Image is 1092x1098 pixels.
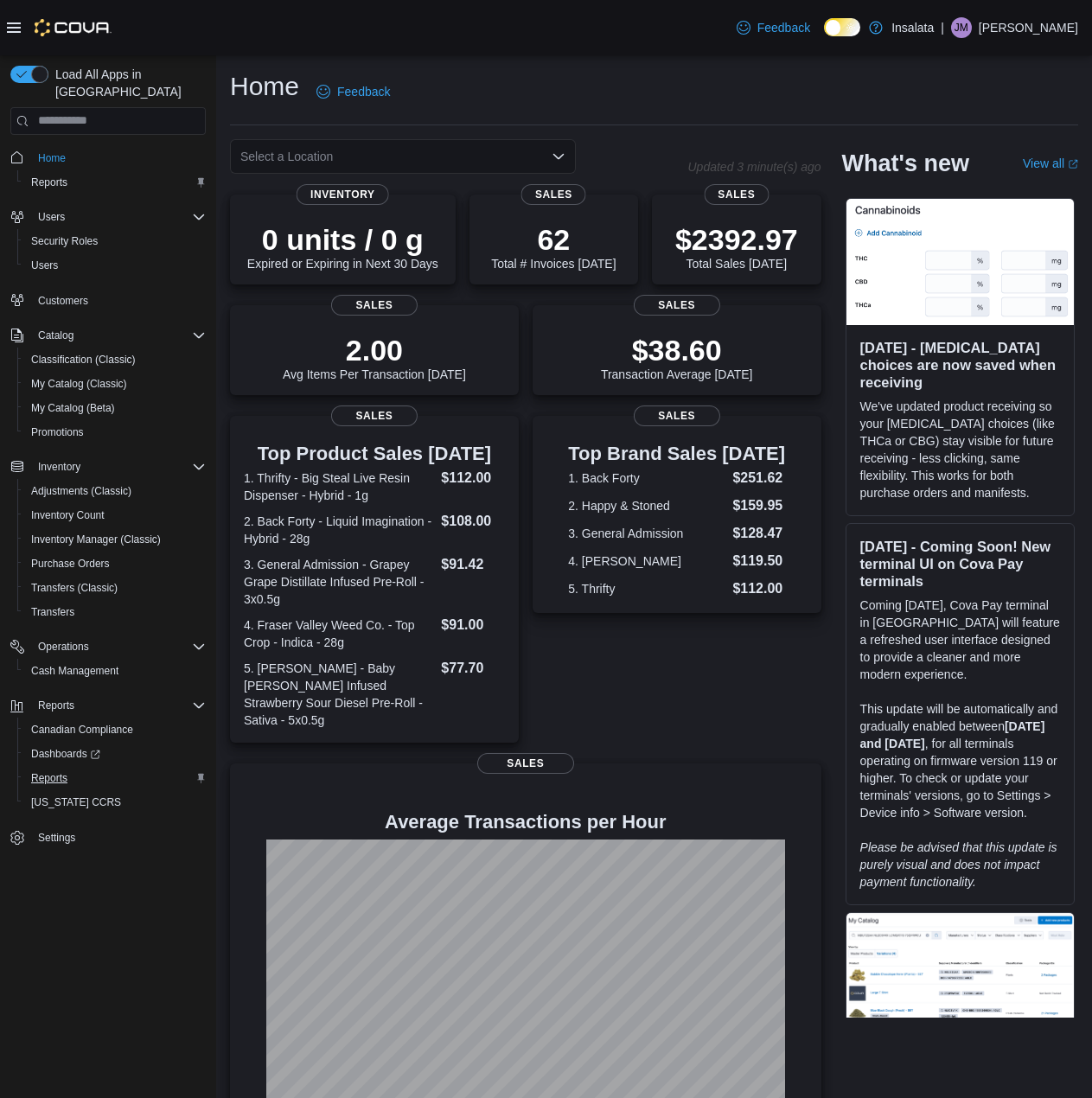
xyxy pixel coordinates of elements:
a: Transfers [24,602,81,622]
button: Home [3,145,213,170]
button: Transfers [17,600,213,624]
span: My Catalog (Classic) [31,377,127,391]
span: Reports [38,699,74,712]
span: Cash Management [31,664,118,678]
span: Customers [38,294,88,308]
span: Feedback [337,83,390,100]
span: Transfers [31,605,74,619]
input: Dark Mode [824,18,860,36]
span: Users [24,255,206,276]
span: My Catalog (Beta) [24,398,206,418]
span: Transfers [24,602,206,622]
span: JM [955,17,968,38]
span: Users [31,259,58,272]
button: Users [31,207,72,227]
p: This update will be automatically and gradually enabled between , for all terminals operating on ... [860,700,1060,821]
span: Home [31,147,206,169]
button: My Catalog (Beta) [17,396,213,420]
dt: 3. General Admission - Grapey Grape Distillate Infused Pre-Roll - 3x0.5g [244,556,434,608]
span: Dashboards [31,747,100,761]
a: Settings [31,827,82,848]
span: Catalog [38,329,73,342]
button: Promotions [17,420,213,444]
span: Catalog [31,325,206,346]
span: Load All Apps in [GEOGRAPHIC_DATA] [48,66,206,100]
span: Sales [331,405,418,426]
div: James Moffitt [951,17,972,38]
span: Operations [38,640,89,654]
p: Coming [DATE], Cova Pay terminal in [GEOGRAPHIC_DATA] will feature a refreshed user interface des... [860,597,1060,683]
span: Transfers (Classic) [24,578,206,598]
span: Transfers (Classic) [31,581,118,595]
a: Users [24,255,65,276]
a: Dashboards [17,742,213,766]
p: 62 [491,222,616,257]
a: Classification (Classic) [24,349,143,370]
button: Users [17,253,213,278]
span: Reports [31,771,67,785]
a: Canadian Compliance [24,719,140,740]
span: Classification (Classic) [31,353,136,367]
a: Cash Management [24,661,125,681]
span: Security Roles [31,234,98,248]
span: Reports [31,695,206,716]
a: Adjustments (Classic) [24,481,138,501]
div: Total Sales [DATE] [675,222,798,271]
span: Sales [521,184,586,205]
dd: $77.70 [441,658,504,679]
span: Home [38,151,66,165]
button: Reports [3,693,213,718]
button: Operations [31,636,96,657]
span: Dashboards [24,744,206,764]
button: My Catalog (Classic) [17,372,213,396]
dt: 5. [PERSON_NAME] - Baby [PERSON_NAME] Infused Strawberry Sour Diesel Pre-Roll - Sativa - 5x0.5g [244,660,434,729]
span: Reports [24,768,206,788]
span: Cash Management [24,661,206,681]
span: My Catalog (Classic) [24,373,206,394]
dd: $112.00 [732,578,785,599]
span: Users [38,210,65,224]
button: Cash Management [17,659,213,683]
a: My Catalog (Classic) [24,373,134,394]
button: Catalog [3,323,213,348]
dd: $119.50 [732,551,785,571]
span: My Catalog (Beta) [31,401,115,415]
a: Reports [24,768,74,788]
h3: Top Product Sales [DATE] [244,444,505,464]
span: [US_STATE] CCRS [31,795,121,809]
button: Reports [17,766,213,790]
dt: 5. Thrifty [568,580,725,597]
span: Sales [634,295,720,316]
a: Dashboards [24,744,107,764]
dt: 3. General Admission [568,525,725,542]
span: Inventory Count [24,505,206,526]
span: Settings [38,831,75,845]
div: Transaction Average [DATE] [601,333,753,381]
img: Cova [35,19,112,36]
span: Reports [31,176,67,189]
p: 0 units / 0 g [247,222,438,257]
button: Transfers (Classic) [17,576,213,600]
a: Home [31,148,73,169]
dd: $251.62 [732,468,785,488]
span: Inventory Count [31,508,105,522]
a: Inventory Manager (Classic) [24,529,168,550]
span: Security Roles [24,231,206,252]
div: Avg Items Per Transaction [DATE] [283,333,466,381]
div: Total # Invoices [DATE] [491,222,616,271]
dd: $128.47 [732,523,785,544]
button: Open list of options [552,150,565,163]
span: Settings [31,827,206,848]
p: $2392.97 [675,222,798,257]
button: Reports [17,170,213,195]
a: [US_STATE] CCRS [24,792,128,813]
div: Expired or Expiring in Next 30 Days [247,222,438,271]
button: Security Roles [17,229,213,253]
a: Transfers (Classic) [24,578,125,598]
button: Adjustments (Classic) [17,479,213,503]
dd: $159.95 [732,495,785,516]
span: Canadian Compliance [24,719,206,740]
dd: $108.00 [441,511,504,532]
span: Inventory Manager (Classic) [24,529,206,550]
dd: $91.42 [441,554,504,575]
